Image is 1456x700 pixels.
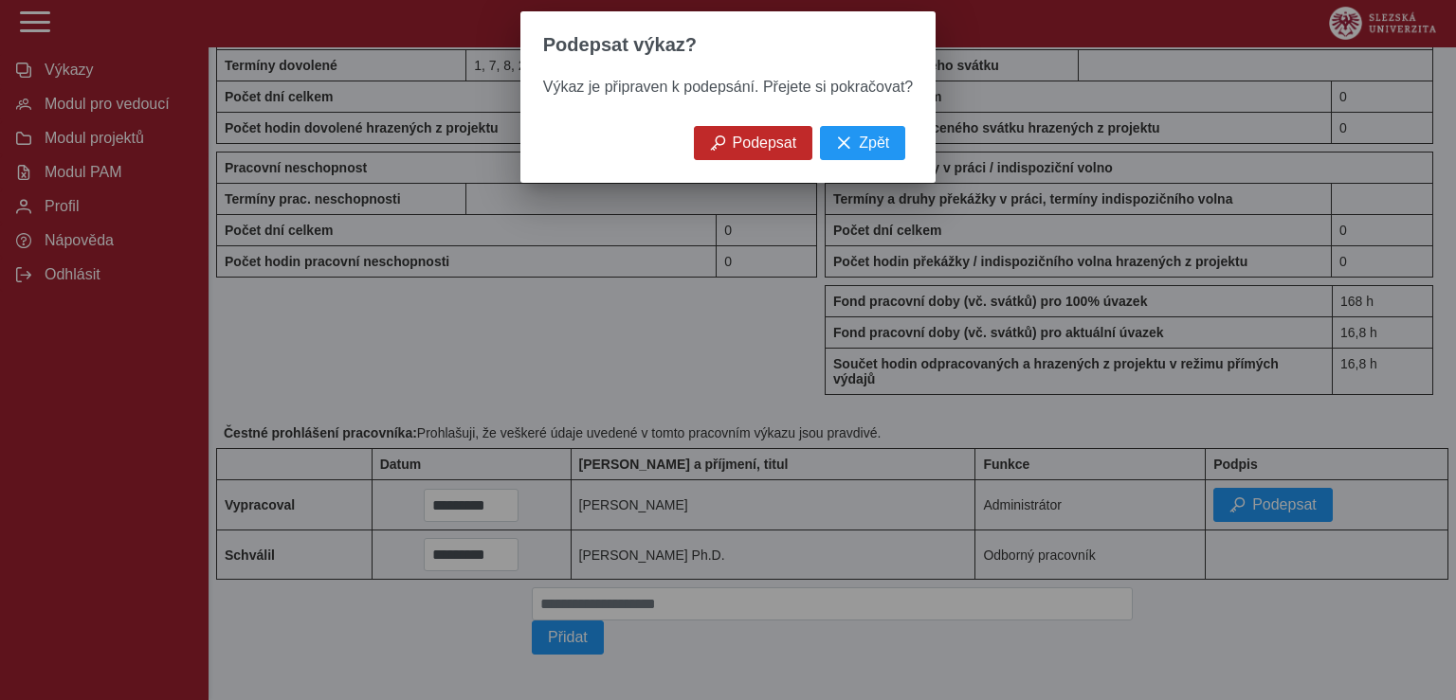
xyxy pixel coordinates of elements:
button: Zpět [820,126,905,160]
span: Podepsat výkaz? [543,34,697,56]
span: Podepsat [733,135,797,152]
button: Podepsat [694,126,813,160]
span: Zpět [859,135,889,152]
span: Výkaz je připraven k podepsání. Přejete si pokračovat? [543,79,913,95]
